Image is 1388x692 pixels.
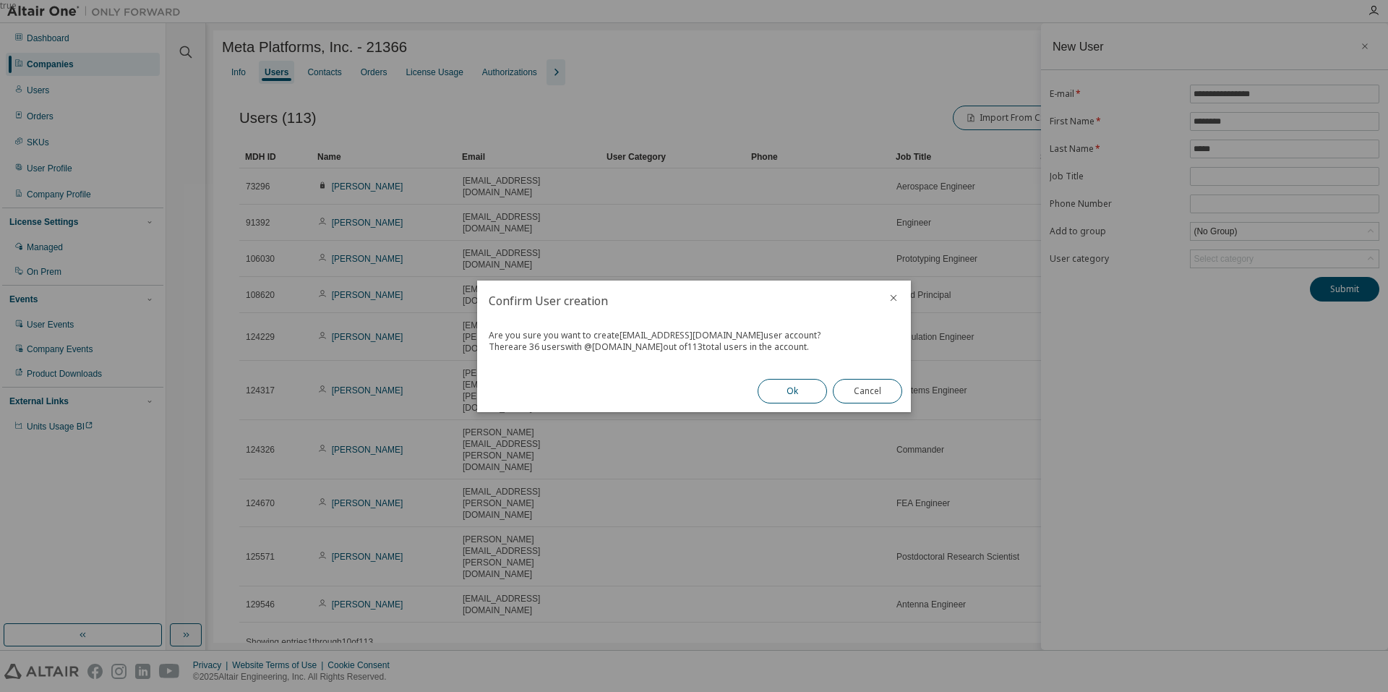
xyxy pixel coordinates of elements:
[888,292,899,304] button: close
[833,379,902,403] button: Cancel
[489,330,899,341] div: Are you sure you want to create [EMAIL_ADDRESS][DOMAIN_NAME] user account?
[489,341,899,353] div: There are 36 users with @ [DOMAIN_NAME] out of 113 total users in the account.
[477,281,876,321] h2: Confirm User creation
[758,379,827,403] button: Ok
